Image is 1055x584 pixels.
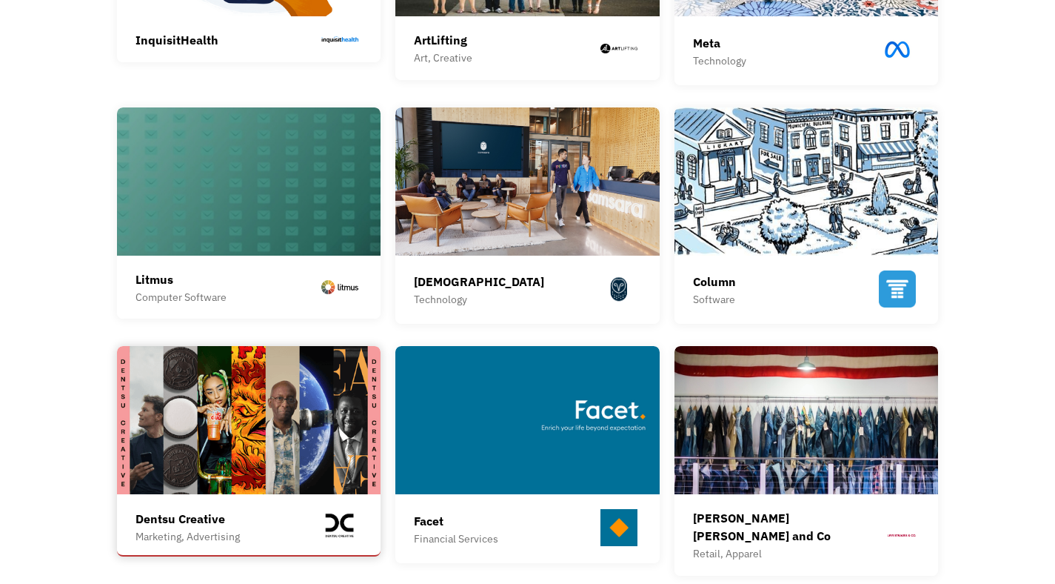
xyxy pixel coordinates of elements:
[117,346,381,557] a: Dentsu CreativeMarketing, Advertising
[693,52,746,70] div: Technology
[135,288,227,306] div: Computer Software
[117,107,381,319] a: LitmusComputer Software
[414,291,544,308] div: Technology
[135,271,227,288] div: Litmus
[693,273,736,291] div: Column
[414,273,544,291] div: [DEMOGRAPHIC_DATA]
[414,530,498,548] div: Financial Services
[674,107,939,325] a: ColumnSoftware
[135,528,240,545] div: Marketing, Advertising
[414,512,498,530] div: Facet
[395,346,660,563] a: FacetFinancial Services
[135,31,218,49] div: InquisitHealth
[414,31,472,49] div: ArtLifting
[674,346,939,576] a: [PERSON_NAME] [PERSON_NAME] and CoRetail, Apparel
[693,509,884,545] div: [PERSON_NAME] [PERSON_NAME] and Co
[414,49,472,67] div: Art, Creative
[693,34,746,52] div: Meta
[135,510,240,528] div: Dentsu Creative
[693,545,884,563] div: Retail, Apparel
[693,291,736,308] div: Software
[395,107,660,325] a: [DEMOGRAPHIC_DATA]Technology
